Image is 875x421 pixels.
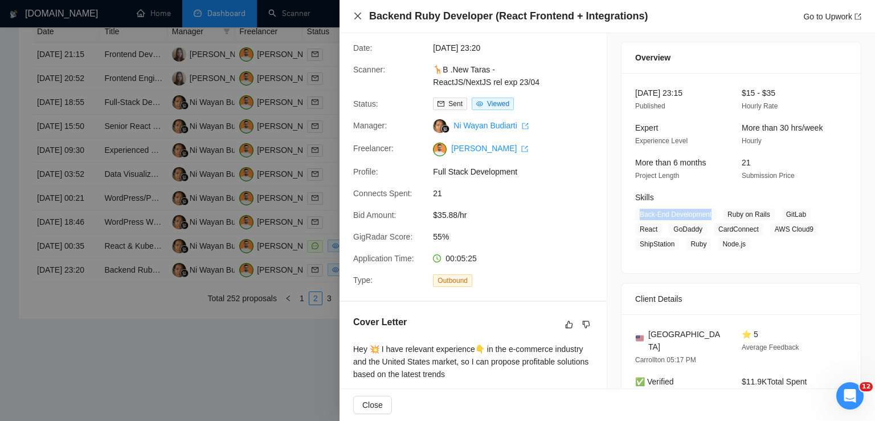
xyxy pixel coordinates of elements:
span: close [353,11,362,21]
a: Go to Upworkexport [803,12,861,21]
span: ⭐ 5 [742,330,758,339]
span: Profile: [353,167,378,176]
span: GigRadar Score: [353,232,412,241]
img: c1NLmzrk-0pBZjOo1nLSJnOz0itNHKTdmMHAt8VIsLFzaWqqsJDJtcFyV3OYvrqgu3 [433,143,447,156]
button: like [562,318,576,331]
span: [GEOGRAPHIC_DATA] [648,328,723,353]
span: Sent [448,100,463,108]
span: Manager: [353,121,387,130]
span: 21 [433,187,604,200]
h5: Cover Letter [353,315,407,329]
span: Carrollton 05:17 PM [635,356,696,364]
span: 00:05:25 [445,254,477,263]
span: mail [437,100,444,107]
span: Status: [353,99,378,108]
span: GoDaddy [669,223,707,236]
span: $15 - $35 [742,88,775,98]
span: 55% [433,230,604,243]
h4: Backend Ruby Developer (React Frontend + Integrations) [369,9,648,23]
span: Back-End Development [635,208,716,221]
span: Close [362,399,383,411]
span: Average Feedback [742,343,799,351]
span: React [635,223,662,236]
a: 🦒B .New Taras - ReactJS/NextJS rel exp 23/04 [433,65,539,87]
span: Ruby on Rails [723,208,775,221]
span: 12 [860,382,873,391]
span: 21 [742,158,751,167]
iframe: Intercom live chat [836,382,864,410]
span: GitLab [782,208,811,221]
span: Ruby [686,238,711,250]
span: clock-circle [433,254,441,262]
img: gigradar-bm.png [441,125,449,133]
span: Project Length [635,172,679,180]
span: Application Time: [353,254,414,263]
a: [PERSON_NAME] export [451,144,528,153]
div: Client Details [635,284,847,314]
span: More than 6 months [635,158,706,167]
img: 🇺🇸 [636,334,644,342]
span: Experience Level [635,137,688,145]
span: Connects Spent: [353,189,412,198]
span: like [565,320,573,329]
span: Skills [635,193,654,202]
span: Overview [635,51,670,64]
span: More than 30 hrs/week [742,123,823,132]
span: Outbound [433,274,472,287]
span: CardConnect [714,223,763,236]
span: Published [635,102,665,110]
span: $35.88/hr [433,209,604,221]
span: export [854,13,861,20]
span: Viewed [487,100,509,108]
button: dislike [579,318,593,331]
span: export [522,123,529,129]
span: Date: [353,43,372,52]
span: Freelancer: [353,144,394,153]
button: Close [353,11,362,21]
span: Type: [353,276,373,285]
span: dislike [582,320,590,329]
span: Bid Amount: [353,211,396,220]
span: Expert [635,123,658,132]
span: Full Stack Development [433,165,604,178]
span: eye [476,100,483,107]
span: Scanner: [353,65,385,74]
span: ✅ Verified [635,377,674,386]
span: Hourly [742,137,762,145]
span: $11.9K Total Spent [742,377,807,386]
span: Submission Price [742,172,795,180]
span: [DATE] 23:20 [433,42,604,54]
span: [DATE] 23:15 [635,88,682,98]
button: Close [353,396,392,414]
span: Hourly Rate [742,102,778,110]
a: Ni Wayan Budiarti export [453,121,528,130]
span: ShipStation [635,238,679,250]
span: AWS Cloud9 [770,223,818,236]
span: export [521,145,528,152]
span: Node.js [718,238,750,250]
